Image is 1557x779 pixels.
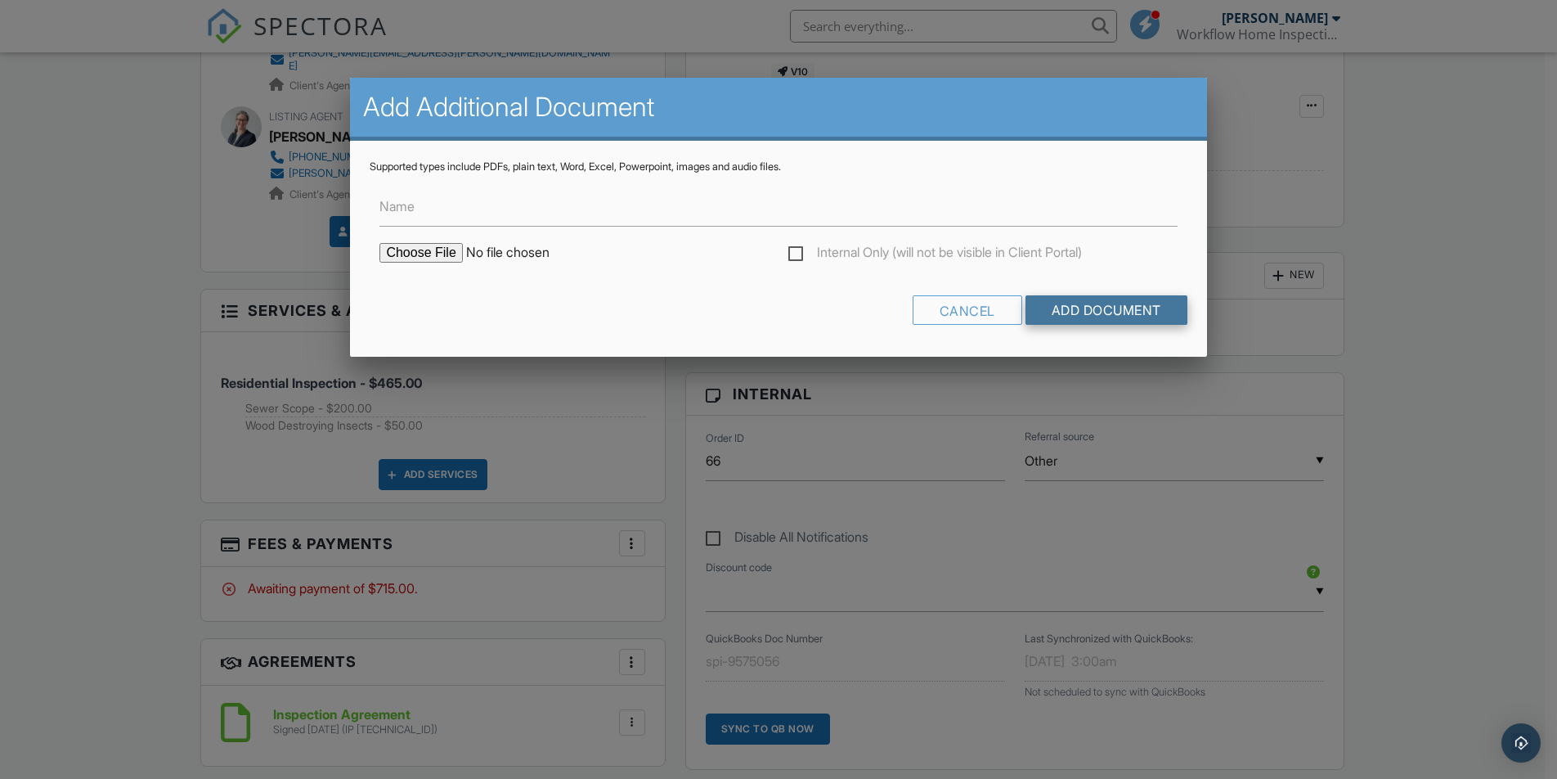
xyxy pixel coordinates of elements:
[379,197,415,215] label: Name
[363,91,1193,124] h2: Add Additional Document
[370,160,1187,173] div: Supported types include PDFs, plain text, Word, Excel, Powerpoint, images and audio files.
[788,245,1082,265] label: Internal Only (will not be visible in Client Portal)
[1025,295,1187,325] input: Add Document
[913,295,1022,325] div: Cancel
[1501,723,1541,763] div: Open Intercom Messenger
